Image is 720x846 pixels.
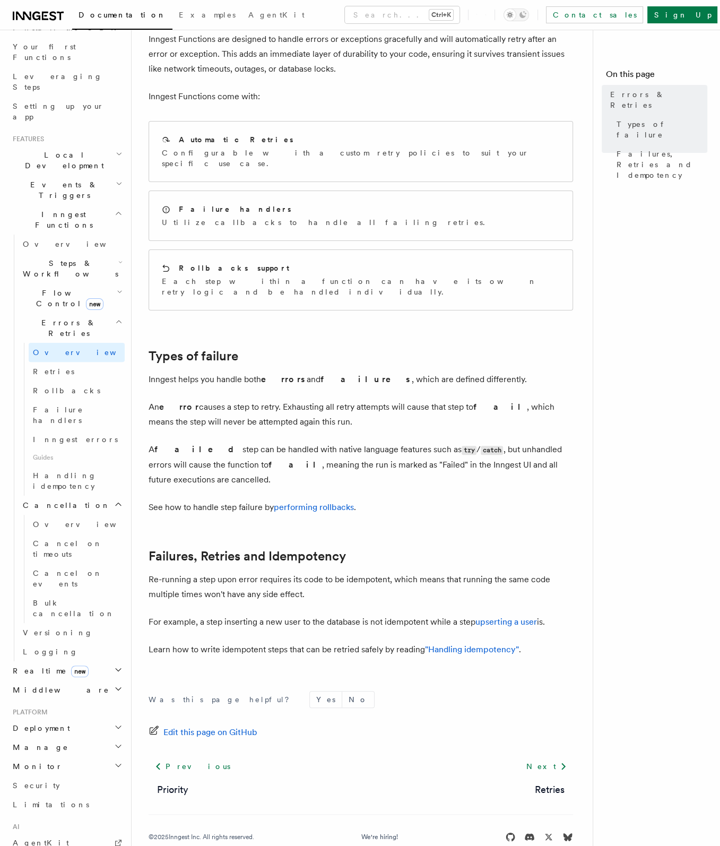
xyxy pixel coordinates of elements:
span: Flow Control [19,288,117,309]
span: Overview [23,240,132,248]
a: Retries [535,782,565,797]
a: Contact sales [546,6,643,23]
span: Setting up your app [13,102,104,121]
a: Errors & Retries [606,85,707,115]
span: Overview [33,520,142,529]
span: Cancellation [19,500,110,511]
p: Re-running a step upon error requires its code to be idempotent, which means that running the sam... [149,572,573,602]
button: Middleware [8,680,125,700]
button: Deployment [8,719,125,738]
span: Errors & Retries [19,317,115,339]
button: Cancellation [19,496,125,515]
button: Monitor [8,757,125,776]
p: Each step within a function can have its own retry logic and be handled individually. [162,276,560,297]
strong: fail [268,460,322,470]
span: Examples [179,11,236,19]
strong: failures [320,374,412,384]
span: Security [13,781,60,790]
p: Inngest helps you handle both and , which are defined differently. [149,372,573,387]
div: Cancellation [19,515,125,623]
a: Failure handlers [29,400,125,430]
span: Steps & Workflows [19,258,118,279]
a: Rollbacks supportEach step within a function can have its own retry logic and be handled individu... [149,249,573,310]
p: Configurable with a custom retry policies to suit your specific use case. [162,148,560,169]
a: Your first Functions [8,37,125,67]
a: Next [519,757,573,776]
span: Logging [23,648,78,656]
div: Errors & Retries [19,343,125,496]
p: Utilize callbacks to handle all failing retries. [162,217,491,228]
a: Types of failure [612,115,707,144]
a: Priority [157,782,188,797]
code: catch [481,446,503,455]
span: Platform [8,708,48,716]
button: Inngest Functions [8,205,125,235]
div: Inngest Functions [8,235,125,661]
a: Security [8,776,125,795]
span: Monitor [8,761,63,772]
span: Edit this page on GitHub [163,725,257,740]
a: Limitations [8,795,125,814]
span: new [71,666,89,677]
a: Types of failure [149,349,238,364]
a: Rollbacks [29,381,125,400]
a: Automatic RetriesConfigurable with a custom retry policies to suit your specific use case. [149,121,573,182]
a: Overview [29,515,125,534]
button: Events & Triggers [8,175,125,205]
a: Failures, Retries and Idempotency [149,549,346,564]
h2: Rollbacks support [179,263,289,273]
button: Local Development [8,145,125,175]
a: upserting a user [475,617,537,627]
a: AgentKit [242,3,311,29]
a: Overview [29,343,125,362]
h2: Failure handlers [179,204,291,214]
span: Inngest errors [33,435,118,444]
a: Examples [172,3,242,29]
span: Documentation [79,11,166,19]
span: Local Development [8,150,116,171]
a: Cancel on timeouts [29,534,125,564]
span: AgentKit [248,11,305,19]
a: Edit this page on GitHub [149,725,257,740]
code: try [462,446,476,455]
span: Errors & Retries [610,89,707,110]
button: No [342,692,374,707]
p: Learn how to write idempotent steps that can be retried safely by reading . [149,642,573,657]
a: performing rollbacks [274,502,354,512]
span: AI [8,823,20,831]
span: Rollbacks [33,386,100,395]
a: Logging [19,642,125,661]
strong: error [159,402,199,412]
p: A step can be handled with native language features such as / , but unhandled errors will cause t... [149,442,573,487]
span: Middleware [8,685,109,695]
a: Versioning [19,623,125,642]
span: Handling idempotency [33,471,97,490]
a: Retries [29,362,125,381]
p: Inngest Functions are designed to handle errors or exceptions gracefully and will automatically r... [149,32,573,76]
span: Cancel on events [33,569,102,588]
p: For example, a step inserting a new user to the database is not idempotent while a step is. [149,615,573,629]
button: Yes [310,692,342,707]
button: Manage [8,738,125,757]
a: Handling idempotency [29,466,125,496]
a: Previous [149,757,236,776]
button: Search...Ctrl+K [345,6,459,23]
span: Failures, Retries and Idempotency [617,149,707,180]
span: Guides [29,449,125,466]
span: Features [8,135,44,143]
p: An causes a step to retry. Exhausting all retry attempts will cause that step to , which means th... [149,400,573,429]
a: Failure handlersUtilize callbacks to handle all failing retries. [149,191,573,241]
a: Failures, Retries and Idempotency [612,144,707,185]
kbd: Ctrl+K [429,10,453,20]
span: Failure handlers [33,405,83,425]
div: © 2025 Inngest Inc. All rights reserved. [149,833,254,841]
a: Inngest errors [29,430,125,449]
span: Retries [33,367,74,376]
span: Overview [33,348,142,357]
h2: Automatic Retries [179,134,293,145]
span: Events & Triggers [8,179,116,201]
span: Types of failure [617,119,707,140]
button: Errors & Retries [19,313,125,343]
span: Inngest Functions [8,209,115,230]
button: Flow Controlnew [19,283,125,313]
